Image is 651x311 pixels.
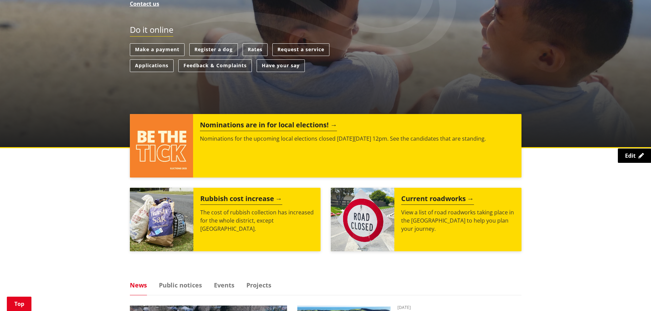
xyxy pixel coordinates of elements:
img: Rubbish bags with sticker [130,188,193,251]
h2: Rubbish cost increase [200,195,282,205]
h2: Nominations are in for local elections! [200,121,337,131]
a: Edit [618,149,651,163]
a: Have your say [257,59,305,72]
a: Register a dog [189,43,238,56]
h2: Do it online [130,25,173,37]
a: Applications [130,59,174,72]
p: Nominations for the upcoming local elections closed [DATE][DATE] 12pm. See the candidates that ar... [200,135,514,143]
a: Feedback & Complaints [178,59,252,72]
span: Edit [625,152,636,159]
a: Top [7,297,31,311]
h2: Current roadworks [401,195,474,205]
a: Request a service [272,43,329,56]
a: News [130,282,147,288]
a: Make a payment [130,43,185,56]
a: Current roadworks View a list of road roadworks taking place in the [GEOGRAPHIC_DATA] to help you... [331,188,521,251]
img: Road closed sign [331,188,394,251]
a: Projects [246,282,271,288]
p: View a list of road roadworks taking place in the [GEOGRAPHIC_DATA] to help you plan your journey. [401,208,515,233]
a: Rates [243,43,268,56]
img: ELECTIONS 2025 (15) [130,114,193,178]
time: [DATE] [397,306,521,310]
p: The cost of rubbish collection has increased for the whole district, except [GEOGRAPHIC_DATA]. [200,208,314,233]
a: Nominations are in for local elections! Nominations for the upcoming local elections closed [DATE... [130,114,521,178]
a: Public notices [159,282,202,288]
a: Events [214,282,234,288]
a: Rubbish bags with sticker Rubbish cost increase The cost of rubbish collection has increased for ... [130,188,321,251]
